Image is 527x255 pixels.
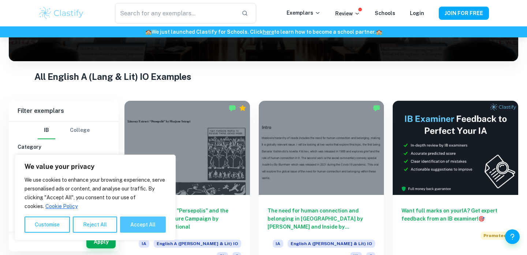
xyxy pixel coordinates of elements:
[439,7,489,20] button: JOIN FOR FREE
[288,240,375,248] span: English A ([PERSON_NAME] & Lit) IO
[15,155,176,240] div: We value your privacy
[38,6,85,21] img: Clastify logo
[375,10,395,16] a: Schools
[393,101,518,195] img: Thumbnail
[268,207,375,231] h6: The need for human connection and belonging in [GEOGRAPHIC_DATA] by [PERSON_NAME] and Inside by [...
[45,203,78,210] a: Cookie Policy
[481,232,509,240] span: Promoted
[478,216,485,222] span: 🎯
[229,104,236,112] img: Marked
[376,29,382,35] span: 🏫
[133,207,241,231] h6: [PERSON_NAME] "Persepolis" and the Global Stop Torture Campaign by Amnesty International
[335,10,360,18] p: Review
[25,175,166,211] p: We use cookies to enhance your browsing experience, serve personalised ads or content, and analys...
[38,122,90,139] div: Filter type choice
[263,29,274,35] a: here
[1,28,526,36] h6: We just launched Clastify for Schools. Click to learn how to become a school partner.
[115,3,236,23] input: Search for any exemplars...
[25,217,70,233] button: Customise
[273,240,283,248] span: IA
[120,217,166,233] button: Accept All
[70,122,90,139] button: College
[34,70,493,83] h1: All English A (Lang & Lit) IO Examples
[239,104,246,112] div: Premium
[373,104,380,112] img: Marked
[145,29,152,35] span: 🏫
[9,101,119,121] h6: Filter exemplars
[505,229,520,244] button: Help and Feedback
[73,217,117,233] button: Reject All
[25,162,166,171] p: We value your privacy
[401,207,509,223] h6: Want full marks on your IA ? Get expert feedback from an IB examiner!
[410,10,424,16] a: Login
[287,9,321,17] p: Exemplars
[154,240,241,248] span: English A ([PERSON_NAME] & Lit) IO
[139,240,149,248] span: IA
[38,122,55,139] button: IB
[86,235,116,248] button: Apply
[18,143,110,151] h6: Category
